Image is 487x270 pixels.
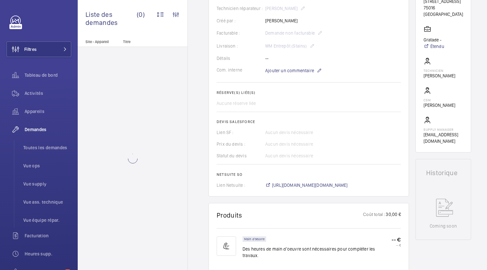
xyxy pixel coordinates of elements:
[424,73,455,79] p: [PERSON_NAME]
[424,102,455,108] p: [PERSON_NAME]
[217,90,401,95] h2: Réserve(s) liée(s)
[385,211,401,219] p: 30,00 €
[25,251,71,257] span: Heures supp.
[25,72,71,78] span: Tableau de bord
[123,39,166,44] p: Titre
[217,236,236,256] img: muscle-sm.svg
[25,90,71,96] span: Activités
[217,172,401,177] h2: Netsuite SO
[25,232,71,239] span: Facturation
[424,98,455,102] p: CSM
[6,41,71,57] button: Filtres
[424,69,455,73] p: Technicien
[23,181,71,187] span: Vue supply
[424,128,463,131] p: Supply manager
[363,211,385,219] p: Coût total :
[85,10,137,27] span: Liste des demandes
[265,67,314,74] span: Ajouter un commentaire
[391,236,401,243] p: -- €
[243,246,391,259] p: Des heures de main d'oeuvre sont nécessaires pour compléter les travaux.
[426,170,460,176] h1: Historique
[23,163,71,169] span: Vue ops
[430,223,457,229] p: Coming soon
[23,199,71,205] span: Vue ass. technique
[424,43,444,50] a: Étendu
[272,182,348,188] span: [URL][DOMAIN_NAME][DOMAIN_NAME]
[217,119,401,124] h2: Devis Salesforce
[25,126,71,133] span: Demandes
[24,46,37,52] span: Filtres
[391,243,401,247] p: -- €
[23,217,71,223] span: Vue équipe répar.
[78,39,120,44] p: Site - Appareil
[424,37,444,43] p: Gratade -
[244,238,265,240] p: Main d'oeuvre
[424,131,463,144] p: [EMAIL_ADDRESS][DOMAIN_NAME]
[23,144,71,151] span: Toutes les demandes
[265,182,348,188] a: [URL][DOMAIN_NAME][DOMAIN_NAME]
[25,108,71,115] span: Appareils
[217,211,242,219] h1: Produits
[424,5,463,17] p: 75016 [GEOGRAPHIC_DATA]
